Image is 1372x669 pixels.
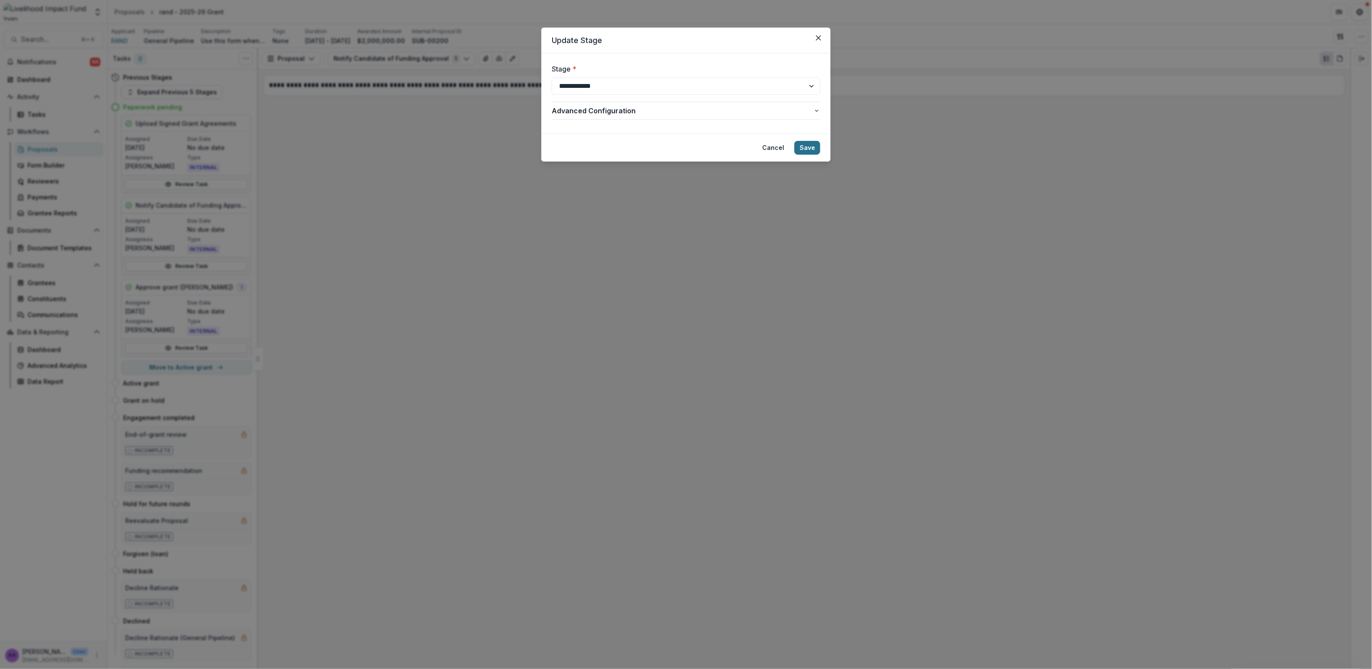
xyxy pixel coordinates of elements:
[812,31,825,45] button: Close
[541,28,831,53] header: Update Stage
[757,141,789,155] button: Cancel
[794,141,820,155] button: Save
[552,106,813,116] span: Advanced Configuration
[552,102,820,119] button: Advanced Configuration
[552,64,815,74] label: Stage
